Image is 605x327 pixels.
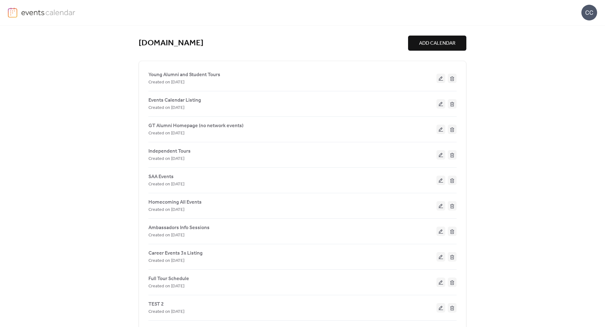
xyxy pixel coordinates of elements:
[139,38,204,48] a: [DOMAIN_NAME]
[148,79,184,86] span: Created on [DATE]
[581,5,597,20] div: CC
[148,149,191,153] a: Independent Tours
[148,71,220,79] span: Young Alumni and Student Tours
[148,124,244,127] a: GT Alumni Homepage (no network events)
[148,99,201,102] a: Events Calendar Listing
[148,73,220,76] a: Young Alumni and Student Tours
[148,301,164,308] span: TEST 2
[148,257,184,265] span: Created on [DATE]
[148,97,201,104] span: Events Calendar Listing
[148,275,189,283] span: Full Tour Schedule
[21,8,76,17] img: logo-type
[148,155,184,163] span: Created on [DATE]
[148,224,210,232] span: Ambassadors Info Sessions
[148,232,184,239] span: Created on [DATE]
[148,308,184,316] span: Created on [DATE]
[148,148,191,155] span: Independent Tours
[148,199,202,206] span: Homecoming All Events
[148,200,202,204] a: Homecoming All Events
[408,36,466,51] button: ADD CALENDAR
[148,173,174,181] span: SAA Events
[148,226,210,229] a: Ambassadors Info Sessions
[148,122,244,130] span: GT Alumni Homepage (no network events)
[148,283,184,290] span: Created on [DATE]
[8,8,17,18] img: logo
[148,250,203,257] span: Career Events 3x Listing
[148,251,203,255] a: Career Events 3x Listing
[419,40,455,47] span: ADD CALENDAR
[148,181,184,188] span: Created on [DATE]
[148,130,184,137] span: Created on [DATE]
[148,206,184,214] span: Created on [DATE]
[148,302,164,306] a: TEST 2
[148,175,174,178] a: SAA Events
[148,104,184,112] span: Created on [DATE]
[148,277,189,280] a: Full Tour Schedule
